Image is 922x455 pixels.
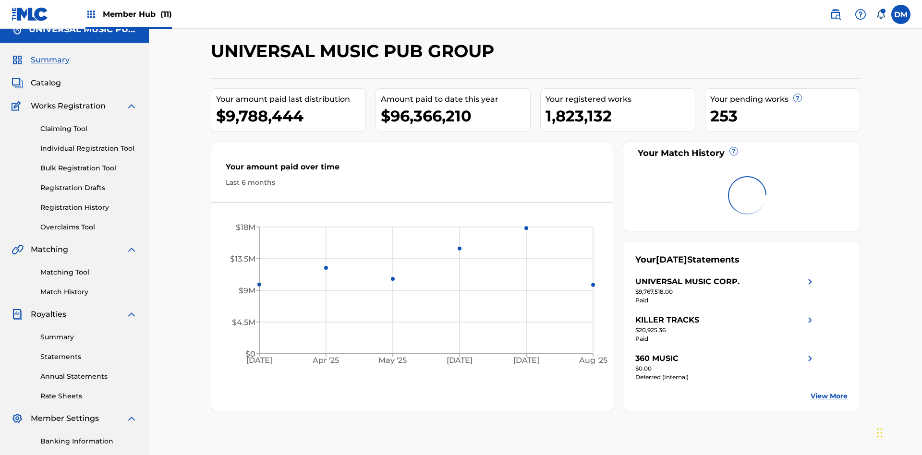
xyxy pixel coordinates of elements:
img: help [855,9,866,20]
div: 360 MUSIC [635,353,679,364]
div: 253 [710,105,860,127]
span: Summary [31,54,70,66]
div: $96,366,210 [381,105,530,127]
img: MLC Logo [12,7,49,21]
span: Royalties [31,309,66,320]
div: Paid [635,335,816,343]
a: Summary [40,332,137,342]
tspan: $13.5M [230,254,255,263]
a: Match History [40,287,137,297]
img: expand [126,413,137,424]
tspan: Aug '25 [579,356,607,365]
a: Individual Registration Tool [40,144,137,154]
tspan: $18M [236,223,255,232]
a: Overclaims Tool [40,222,137,232]
h2: UNIVERSAL MUSIC PUB GROUP [211,40,499,62]
div: Last 6 months [226,178,598,188]
img: Royalties [12,309,23,320]
img: preloader [728,176,766,215]
a: CatalogCatalog [12,77,61,89]
div: User Menu [891,5,910,24]
a: Public Search [826,5,845,24]
img: expand [126,309,137,320]
a: Statements [40,352,137,362]
tspan: May '25 [379,356,407,365]
a: KILLER TRACKSright chevron icon$20,925.36Paid [635,314,816,343]
tspan: $9M [239,286,255,295]
img: Top Rightsholders [85,9,97,20]
div: Your registered works [546,94,695,105]
div: $9,767,518.00 [635,287,816,296]
a: SummarySummary [12,54,70,66]
img: Works Registration [12,100,24,112]
img: Member Settings [12,413,23,424]
div: KILLER TRACKS [635,314,699,326]
tspan: $4.5M [232,318,255,327]
div: Your amount paid over time [226,161,598,178]
span: Catalog [31,77,61,89]
a: Banking Information [40,436,137,446]
tspan: Apr '25 [313,356,340,365]
span: (11) [160,10,172,19]
div: 1,823,132 [546,105,695,127]
span: Member Settings [31,413,99,424]
span: Matching [31,244,68,255]
img: Summary [12,54,23,66]
a: Rate Sheets [40,391,137,401]
span: Member Hub [103,9,172,20]
span: [DATE] [656,254,687,265]
img: Accounts [12,24,23,36]
div: $20,925.36 [635,326,816,335]
a: Registration Drafts [40,183,137,193]
a: 360 MUSICright chevron icon$0.00Deferred (Internal) [635,353,816,382]
div: $9,788,444 [216,105,365,127]
div: Your amount paid last distribution [216,94,365,105]
img: search [830,9,841,20]
h5: UNIVERSAL MUSIC PUB GROUP [29,24,137,35]
div: Notifications [876,10,886,19]
img: right chevron icon [804,276,816,287]
div: $0.00 [635,364,816,373]
a: View More [811,391,848,401]
a: Matching Tool [40,267,137,277]
span: ? [730,147,738,155]
div: Your Statements [635,253,740,266]
div: Amount paid to date this year [381,94,530,105]
a: Bulk Registration Tool [40,163,137,173]
tspan: [DATE] [447,356,473,365]
a: Claiming Tool [40,124,137,134]
img: expand [126,100,137,112]
tspan: [DATE] [246,356,272,365]
a: UNIVERSAL MUSIC CORP.right chevron icon$9,767,518.00Paid [635,276,816,305]
tspan: $0 [245,349,255,359]
img: Matching [12,244,24,255]
div: Your Match History [635,147,848,160]
img: right chevron icon [804,353,816,364]
a: Registration History [40,203,137,213]
iframe: Chat Widget [874,409,922,455]
a: Annual Statements [40,371,137,382]
div: UNIVERSAL MUSIC CORP. [635,276,740,287]
div: Drag [877,419,883,447]
div: Your pending works [710,94,860,105]
div: Paid [635,296,816,305]
div: Deferred (Internal) [635,373,816,382]
span: ? [794,94,801,102]
img: expand [126,244,137,255]
span: Works Registration [31,100,106,112]
tspan: [DATE] [514,356,540,365]
img: Catalog [12,77,23,89]
img: right chevron icon [804,314,816,326]
div: Help [851,5,870,24]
